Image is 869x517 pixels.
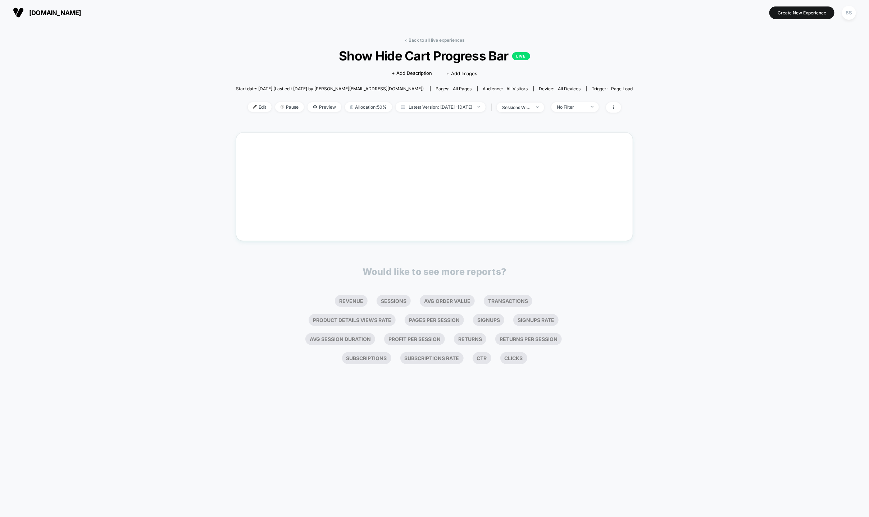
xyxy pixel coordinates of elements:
[533,86,586,91] span: Device:
[592,86,633,91] div: Trigger:
[489,102,497,113] span: |
[454,333,486,345] li: Returns
[236,86,424,91] span: Start date: [DATE] (Last edit [DATE] by [PERSON_NAME][EMAIL_ADDRESS][DOMAIN_NAME])
[591,106,593,108] img: end
[29,9,81,17] span: [DOMAIN_NAME]
[473,314,504,326] li: Signups
[11,7,83,18] button: [DOMAIN_NAME]
[478,106,480,108] img: end
[769,6,834,19] button: Create New Experience
[396,102,486,112] span: Latest Version: [DATE] - [DATE]
[377,295,411,307] li: Sessions
[536,106,539,108] img: end
[305,333,375,345] li: Avg Session Duration
[335,295,368,307] li: Revenue
[281,105,284,109] img: end
[345,102,392,112] span: Allocation: 50%
[342,352,391,364] li: Subscriptions
[558,86,581,91] span: all devices
[842,6,856,20] div: BS
[275,102,304,112] span: Pause
[513,314,559,326] li: Signups Rate
[363,266,506,277] p: Would like to see more reports?
[309,314,396,326] li: Product Details Views Rate
[512,52,530,60] p: LIVE
[420,295,475,307] li: Avg Order Value
[256,48,613,63] span: Show Hide Cart Progress Bar
[557,104,586,110] div: No Filter
[473,352,491,364] li: Ctr
[446,71,477,76] span: + Add Images
[253,105,257,109] img: edit
[405,37,464,43] a: < Back to all live experiences
[500,352,527,364] li: Clicks
[436,86,472,91] div: Pages:
[611,86,633,91] span: Page Load
[507,86,528,91] span: All Visitors
[484,295,532,307] li: Transactions
[384,333,445,345] li: Profit Per Session
[392,70,432,77] span: + Add Description
[400,352,464,364] li: Subscriptions Rate
[308,102,341,112] span: Preview
[840,5,858,20] button: BS
[13,7,24,18] img: Visually logo
[483,86,528,91] div: Audience:
[453,86,472,91] span: all pages
[405,314,464,326] li: Pages Per Session
[248,102,272,112] span: Edit
[401,105,405,109] img: calendar
[350,105,353,109] img: rebalance
[495,333,562,345] li: Returns Per Session
[502,105,531,110] div: sessions with impression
